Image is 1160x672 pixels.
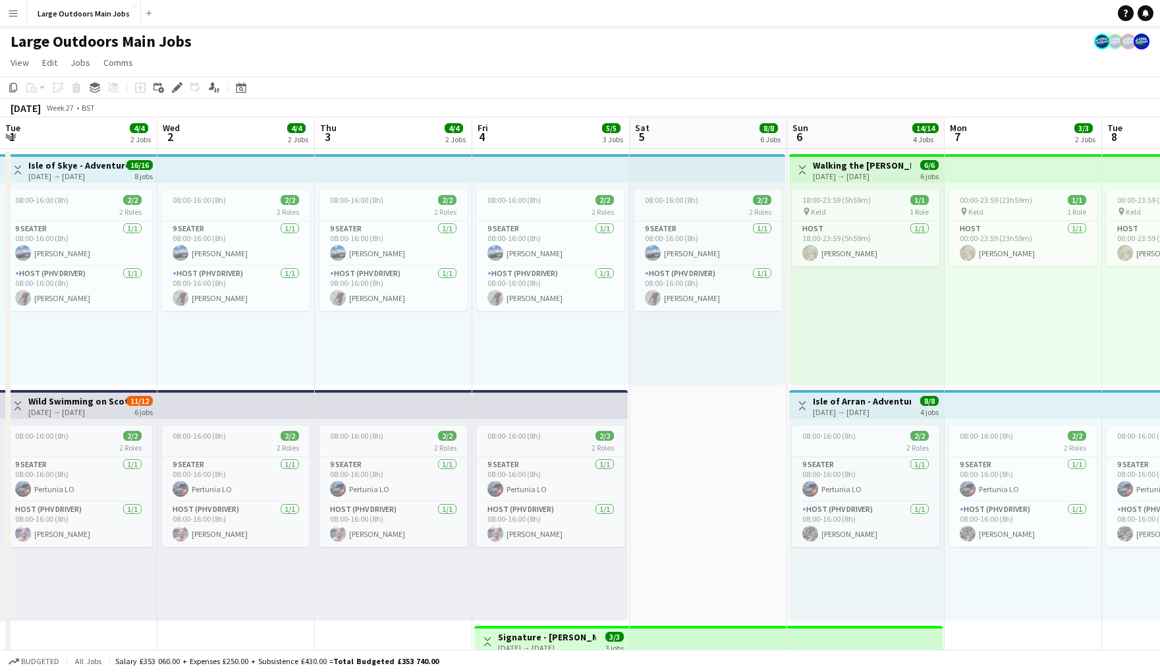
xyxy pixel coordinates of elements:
app-card-role: 9 Seater1/108:00-16:00 (8h)Pertunia LO [949,457,1097,502]
span: 5/5 [602,123,621,133]
span: Budgeted [21,657,59,666]
span: Sun [792,122,808,134]
span: 08:00-16:00 (8h) [487,431,541,441]
app-user-avatar: Large Outdoors Office [1107,34,1123,49]
span: Fri [478,122,488,134]
span: 2 Roles [749,207,771,217]
span: 4/4 [130,123,148,133]
a: Comms [98,54,138,71]
span: 6/6 [920,160,939,170]
div: [DATE] [11,101,41,115]
span: 3 [318,129,337,144]
span: 2 Roles [592,207,614,217]
a: Jobs [65,54,96,71]
div: 00:00-23:59 (23h59m)1/1 Keld1 RoleHost1/100:00-23:59 (23h59m)[PERSON_NAME] [949,190,1097,266]
app-card-role: Host (PHV Driver)1/108:00-16:00 (8h)[PERSON_NAME] [477,502,624,547]
span: 4/4 [445,123,463,133]
span: 2/2 [123,431,142,441]
span: 3/3 [1074,123,1093,133]
div: 3 jobs [605,642,624,653]
h3: Walking the [PERSON_NAME] Way - [GEOGRAPHIC_DATA] [813,159,911,171]
app-user-avatar: Large Outdoors Office [1094,34,1110,49]
app-job-card: 08:00-16:00 (8h)2/22 Roles9 Seater1/108:00-16:00 (8h)Pertunia LOHost (PHV Driver)1/108:00-16:00 (... [792,426,939,547]
app-job-card: 08:00-16:00 (8h)2/22 Roles9 Seater1/108:00-16:00 (8h)Pertunia LOHost (PHV Driver)1/108:00-16:00 (... [162,426,310,547]
div: 08:00-16:00 (8h)2/22 Roles9 Seater1/108:00-16:00 (8h)[PERSON_NAME]Host (PHV Driver)1/108:00-16:00... [319,190,467,311]
span: 4/4 [287,123,306,133]
span: 2 Roles [906,443,929,453]
span: 2 Roles [434,443,456,453]
span: 2/2 [1068,431,1086,441]
span: 2/2 [438,431,456,441]
span: 1 [3,129,20,144]
span: 18:00-23:59 (5h59m) [802,195,871,205]
app-card-role: 9 Seater1/108:00-16:00 (8h)[PERSON_NAME] [319,221,467,266]
h3: Isle of Arran - Adventure & Explore [813,395,911,407]
span: Keld [968,207,983,217]
app-card-role: Host (PHV Driver)1/108:00-16:00 (8h)[PERSON_NAME] [949,502,1097,547]
span: 2 Roles [592,443,614,453]
span: 8/8 [760,123,778,133]
app-card-role: Host (PHV Driver)1/108:00-16:00 (8h)[PERSON_NAME] [319,266,467,311]
span: All jobs [72,656,104,666]
app-job-card: 08:00-16:00 (8h)2/22 Roles9 Seater1/108:00-16:00 (8h)Pertunia LOHost (PHV Driver)1/108:00-16:00 (... [5,426,152,547]
span: 2 [161,129,180,144]
span: Tue [1107,122,1122,134]
app-job-card: 08:00-16:00 (8h)2/22 Roles9 Seater1/108:00-16:00 (8h)[PERSON_NAME]Host (PHV Driver)1/108:00-16:00... [634,190,782,311]
app-card-role: Host (PHV Driver)1/108:00-16:00 (8h)[PERSON_NAME] [162,502,310,547]
a: Edit [37,54,63,71]
span: Keld [811,207,826,217]
div: 08:00-16:00 (8h)2/22 Roles9 Seater1/108:00-16:00 (8h)Pertunia LOHost (PHV Driver)1/108:00-16:00 (... [477,426,624,547]
span: 11/12 [126,396,153,406]
span: Edit [42,57,57,69]
app-job-card: 08:00-16:00 (8h)2/22 Roles9 Seater1/108:00-16:00 (8h)Pertunia LOHost (PHV Driver)1/108:00-16:00 (... [949,426,1097,547]
span: 2 Roles [434,207,456,217]
span: 5 [633,129,649,144]
h3: Wild Swimming on Scotland's [GEOGRAPHIC_DATA] [28,395,126,407]
span: 08:00-16:00 (8h) [173,431,226,441]
span: 2/2 [910,431,929,441]
app-card-role: 9 Seater1/108:00-16:00 (8h)Pertunia LO [792,457,939,502]
span: Tue [5,122,20,134]
span: 2 Roles [1064,443,1086,453]
span: Sat [635,122,649,134]
div: 2 Jobs [445,134,466,144]
span: Comms [103,57,133,69]
div: 6 Jobs [760,134,781,144]
app-card-role: 9 Seater1/108:00-16:00 (8h)Pertunia LO [477,457,624,502]
div: [DATE] → [DATE] [28,407,126,417]
div: Salary £353 060.00 + Expenses £250.00 + Subsistence £430.00 = [115,656,439,666]
span: 2/2 [123,195,142,205]
span: 8 [1105,129,1122,144]
div: 4 jobs [920,406,939,417]
app-job-card: 18:00-23:59 (5h59m)1/1 Keld1 RoleHost1/118:00-23:59 (5h59m)[PERSON_NAME] [792,190,939,266]
div: 2 Jobs [288,134,308,144]
span: 08:00-16:00 (8h) [15,431,69,441]
app-card-role: Host (PHV Driver)1/108:00-16:00 (8h)[PERSON_NAME] [634,266,782,311]
div: [DATE] → [DATE] [498,643,596,653]
app-card-role: Host1/100:00-23:59 (23h59m)[PERSON_NAME] [949,221,1097,266]
button: Budgeted [7,654,61,669]
app-card-role: Host (PHV Driver)1/108:00-16:00 (8h)[PERSON_NAME] [5,502,152,547]
app-user-avatar: Large Outdoors Office [1120,34,1136,49]
div: 4 Jobs [913,134,938,144]
div: [DATE] → [DATE] [28,171,126,181]
div: BST [82,103,95,113]
span: 2/2 [281,431,299,441]
app-job-card: 08:00-16:00 (8h)2/22 Roles9 Seater1/108:00-16:00 (8h)[PERSON_NAME]Host (PHV Driver)1/108:00-16:00... [477,190,624,311]
app-job-card: 08:00-16:00 (8h)2/22 Roles9 Seater1/108:00-16:00 (8h)Pertunia LOHost (PHV Driver)1/108:00-16:00 (... [319,426,467,547]
app-user-avatar: Large Outdoors Office [1134,34,1149,49]
div: 2 Jobs [130,134,151,144]
span: 08:00-16:00 (8h) [645,195,698,205]
app-job-card: 08:00-16:00 (8h)2/22 Roles9 Seater1/108:00-16:00 (8h)[PERSON_NAME]Host (PHV Driver)1/108:00-16:00... [5,190,152,311]
span: 08:00-16:00 (8h) [330,431,383,441]
app-job-card: 08:00-16:00 (8h)2/22 Roles9 Seater1/108:00-16:00 (8h)[PERSON_NAME]Host (PHV Driver)1/108:00-16:00... [162,190,310,311]
span: Week 27 [43,103,76,113]
app-card-role: Host (PHV Driver)1/108:00-16:00 (8h)[PERSON_NAME] [319,502,467,547]
span: 08:00-16:00 (8h) [487,195,541,205]
div: [DATE] → [DATE] [813,171,911,181]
